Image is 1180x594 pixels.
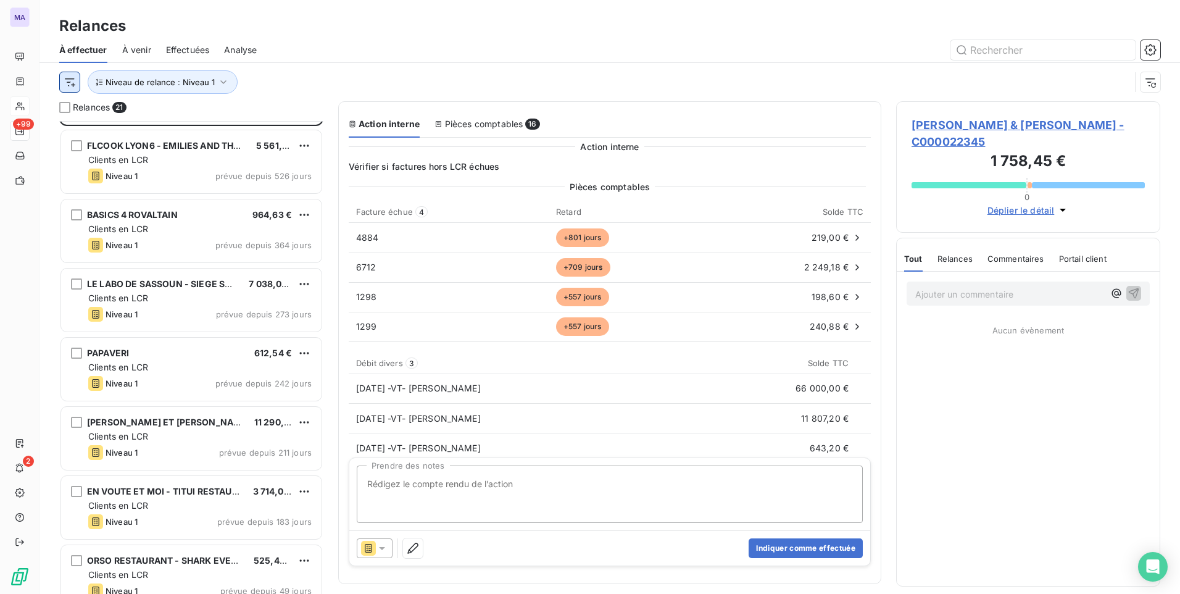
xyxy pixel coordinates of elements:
span: 3 [405,358,418,369]
span: LE LABO DE SASSOUN - SIEGE SOCIAL [87,278,252,289]
div: 66 000,00 € [556,382,863,395]
span: +557 jours [556,317,609,336]
span: Relances [937,254,973,264]
span: EN VOUTE ET MOI - TITUI RESTAURATION [87,486,265,496]
span: [DATE] -VT- [PERSON_NAME] [356,413,481,424]
span: Niveau 1 [106,448,138,458]
button: Niveau de relance : Niveau 1 [88,70,238,94]
span: Niveau 1 [106,379,138,388]
span: 5 561,04 € [256,140,302,151]
span: Clients en LCR [88,154,148,165]
span: 0 [1024,192,1029,202]
span: 4884 [356,232,379,243]
button: Indiquer comme effectuée [749,538,863,558]
span: Clients en LCR [88,500,148,511]
span: 1298 [356,291,377,302]
span: Niveau 1 [106,171,138,181]
span: Déplier le détail [987,204,1055,217]
span: [PERSON_NAME] ET [PERSON_NAME] - AM LAB [87,417,292,427]
span: 612,54 € [254,348,292,358]
button: Déplier le détail [984,203,1073,217]
span: 16 [525,119,539,130]
span: Action interne [580,140,639,153]
span: Analyse [224,44,257,56]
span: Commentaires [987,254,1044,264]
span: Retard [556,207,581,217]
span: [DATE] -VT- [PERSON_NAME] [356,443,481,453]
span: 6712 [356,262,376,272]
span: 525,40 € [254,555,293,566]
div: 198,60 € [717,291,863,303]
div: 11 807,20 € [556,412,863,425]
span: Clients en LCR [88,569,148,580]
span: Relances [73,101,110,114]
div: Open Intercom Messenger [1138,552,1168,582]
div: Action interne [349,118,420,130]
span: Solde TTC [808,358,849,368]
span: PAPAVERI [87,348,129,358]
span: Effectuées [166,44,210,56]
span: 7 038,05 € [249,278,296,289]
span: 2 [23,456,34,467]
span: À venir [122,44,151,56]
span: 4 [415,206,428,217]
span: À effectuer [59,44,107,56]
div: MA [10,7,30,27]
span: 11 290,62 € [254,417,304,427]
span: 21 [112,102,126,113]
span: Tout [904,254,923,264]
span: +709 jours [556,258,610,277]
span: Clients en LCR [88,293,148,303]
span: Aucun évènement [992,325,1064,335]
span: Vérifier si factures hors LCR échues [349,161,871,173]
div: 643,20 € [556,442,863,454]
span: [PERSON_NAME] & [PERSON_NAME] - C000022345 [912,117,1145,150]
span: Niveau 1 [106,517,138,527]
span: Niveau 1 [106,309,138,319]
h3: 1 758,45 € [912,150,1145,175]
span: Solde TTC [823,207,863,217]
span: Niveau de relance : Niveau 1 [106,77,215,87]
span: +557 jours [556,288,609,306]
div: grid [59,121,323,594]
div: 219,00 € [717,232,863,244]
span: prévue depuis 211 jours [219,448,312,458]
span: BASICS 4 ROVALTAIN [87,209,178,220]
span: prévue depuis 526 jours [215,171,312,181]
span: 3 714,00 € [253,486,298,496]
span: ORSO RESTAURANT - SHARK EVENTS [87,555,249,566]
span: Niveau 1 [106,240,138,250]
span: Clients en LCR [88,362,148,372]
span: prévue depuis 183 jours [217,517,312,527]
div: 2 249,18 € [717,261,863,274]
span: Clients en LCR [88,431,148,441]
input: Rechercher [950,40,1136,60]
span: Débit divers [356,358,403,368]
span: Facture échue [356,207,413,217]
span: +99 [13,119,34,130]
span: Portail client [1059,254,1107,264]
span: prévue depuis 364 jours [215,240,312,250]
span: +801 jours [556,228,609,247]
span: Pièces comptables [570,180,650,193]
span: 964,63 € [252,209,292,220]
span: prévue depuis 242 jours [215,379,312,388]
img: Logo LeanPay [10,567,30,587]
span: [DATE] -VT- [PERSON_NAME] [356,383,481,393]
div: Pièces comptables [434,118,539,130]
span: FLCOOK LYON6 - EMILIES AND THE COOL KIDS [87,140,289,151]
div: 240,88 € [717,320,863,333]
h3: Relances [59,15,126,37]
span: prévue depuis 273 jours [216,309,312,319]
span: Clients en LCR [88,224,148,234]
span: 1299 [356,321,377,332]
